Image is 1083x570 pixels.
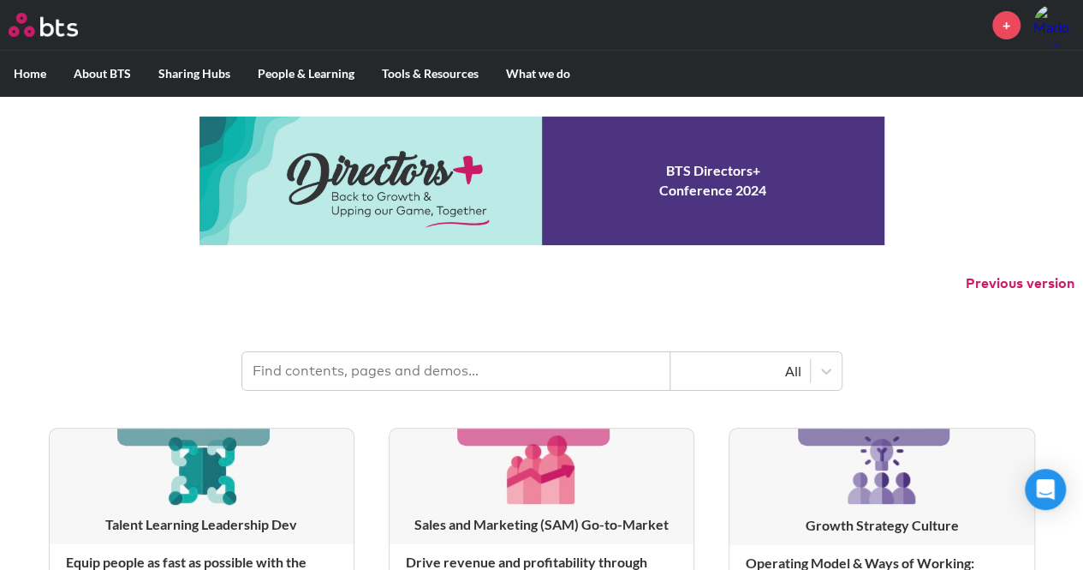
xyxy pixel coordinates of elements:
a: + [992,11,1021,39]
a: Go home [9,13,110,37]
img: [object Object] [501,429,582,510]
a: Profile [1033,4,1074,45]
label: Tools & Resources [368,51,492,96]
button: Previous version [966,274,1074,293]
div: Open Intercom Messenger [1025,469,1066,510]
img: [object Object] [841,429,923,511]
div: All [679,362,801,381]
a: Conference 2024 [199,117,884,245]
input: Find contents, pages and demos... [242,352,670,390]
h3: Sales and Marketing (SAM) Go-to-Market [390,515,693,534]
img: [object Object] [161,429,242,510]
label: What we do [492,51,584,96]
h3: Growth Strategy Culture [729,516,1033,535]
img: BTS Logo [9,13,78,37]
img: Mario Montino [1033,4,1074,45]
label: People & Learning [244,51,368,96]
h3: Talent Learning Leadership Dev [50,515,354,534]
label: Sharing Hubs [145,51,244,96]
label: About BTS [60,51,145,96]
